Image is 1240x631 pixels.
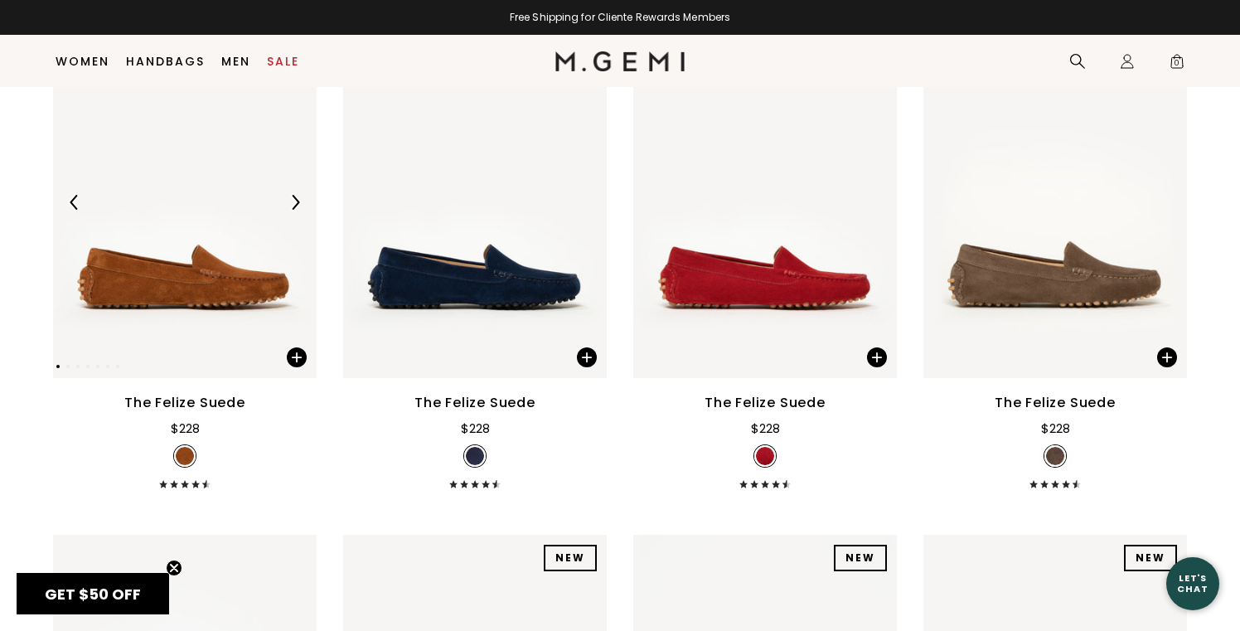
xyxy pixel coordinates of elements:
img: Previous Arrow [67,195,82,210]
div: Let's Chat [1166,573,1219,594]
a: Sale [267,55,299,68]
button: Close teaser [166,560,182,576]
a: Handbags [126,55,205,68]
div: NEW [834,545,887,571]
div: $228 [1041,419,1070,439]
a: The Felize Suede$228 [923,27,1187,488]
img: Next Arrow [288,195,303,210]
div: The Felize Suede [124,393,245,413]
a: Women [56,55,109,68]
a: The Felize Suede$228 [343,27,607,488]
a: The Felize Suede$228 [633,27,897,488]
img: v_05671_SWATCH_50x.jpg [466,447,484,465]
div: $228 [461,419,490,439]
span: GET $50 OFF [45,584,141,604]
img: v_11973_01_SWATCH_50x.jpg [1046,447,1064,465]
a: Men [221,55,250,68]
a: Previous ArrowNext ArrowThe Felize Suede$228 [53,27,317,488]
span: 0 [1169,56,1185,73]
div: The Felize Suede [414,393,535,413]
img: v_11726_SWATCH_50x.jpg [756,447,774,465]
div: $228 [751,419,780,439]
div: $228 [171,419,200,439]
img: M.Gemi [555,51,685,71]
div: The Felize Suede [705,393,826,413]
div: NEW [544,545,597,571]
div: GET $50 OFFClose teaser [17,573,169,614]
div: NEW [1124,545,1177,571]
img: v_11814_SWATCH_50x.jpg [176,447,194,465]
div: The Felize Suede [995,393,1116,413]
